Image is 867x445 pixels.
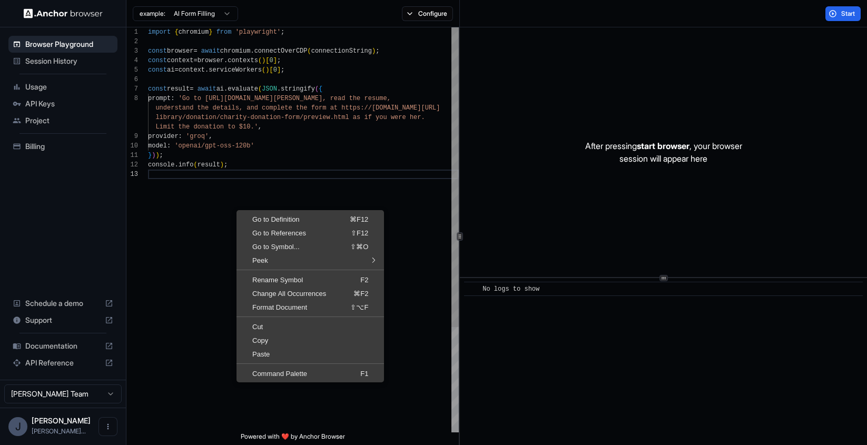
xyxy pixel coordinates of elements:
div: Usage [8,78,117,95]
span: 'playwright' [235,28,281,36]
div: 10 [126,141,138,151]
span: : [167,142,171,150]
span: Usage [25,82,113,92]
span: ad the resume, [338,95,391,102]
span: Support [25,315,101,325]
span: ; [281,28,284,36]
span: Billing [25,141,113,152]
span: chromium [220,47,251,55]
span: const [148,85,167,93]
span: { [174,28,178,36]
span: ( [258,85,262,93]
span: evaluate [228,85,258,93]
span: [ [265,57,269,64]
span: import [148,28,171,36]
span: No logs to show [482,285,539,293]
div: 8 [126,94,138,103]
span: connectOverCDP [254,47,308,55]
span: . [250,47,254,55]
div: Browser Playground [8,36,117,53]
span: const [148,47,167,55]
div: Schedule a demo [8,295,117,312]
button: Configure [402,6,453,21]
span: 'groq' [186,133,209,140]
span: = [190,85,193,93]
span: = [174,66,178,74]
span: ; [224,161,228,169]
span: ] [273,57,277,64]
div: Support [8,312,117,329]
span: Session History [25,56,113,66]
span: ttps://[DOMAIN_NAME][URL] [345,104,440,112]
div: 13 [126,170,138,179]
span: Limit the donation to $10.' [155,123,258,131]
span: connectionString [311,47,372,55]
div: Billing [8,138,117,155]
p: After pressing , your browser session will appear here [585,140,742,165]
span: const [148,57,167,64]
div: 12 [126,160,138,170]
span: joe@joemahoney.io [32,427,86,435]
div: 7 [126,84,138,94]
span: ai [216,85,224,93]
span: JSON [262,85,277,93]
span: : [171,95,174,102]
div: 3 [126,46,138,56]
span: ; [281,66,284,74]
span: 'Go to [URL][DOMAIN_NAME][PERSON_NAME], re [179,95,338,102]
span: ( [193,161,197,169]
span: } [148,152,152,159]
span: example: [140,9,165,18]
span: . [224,57,228,64]
span: Start [841,9,856,18]
span: ; [277,57,281,64]
span: library/donation/charity-donation-form/preview.htm [155,114,345,121]
span: = [193,57,197,64]
span: ( [315,85,319,93]
span: ( [258,57,262,64]
span: ( [262,66,265,74]
span: serviceWorkers [209,66,262,74]
div: 1 [126,27,138,37]
span: { [319,85,322,93]
img: Anchor Logo [24,8,103,18]
span: API Reference [25,358,101,368]
span: context [167,57,193,64]
span: contexts [228,57,258,64]
span: result [167,85,190,93]
span: Schedule a demo [25,298,101,309]
span: await [201,47,220,55]
div: 2 [126,37,138,46]
span: model [148,142,167,150]
span: ] [277,66,281,74]
span: browser [167,47,193,55]
span: stringify [281,85,315,93]
span: l as if you were her. [345,114,425,121]
span: start browser [637,141,689,151]
span: ( [308,47,311,55]
span: 'openai/gpt-oss-120b' [174,142,254,150]
span: . [205,66,209,74]
div: 4 [126,56,138,65]
span: provider [148,133,179,140]
button: Open menu [98,417,117,436]
span: ai [167,66,174,74]
div: Project [8,112,117,129]
span: result [198,161,220,169]
div: 9 [126,132,138,141]
span: from [216,28,232,36]
span: context [179,66,205,74]
div: Session History [8,53,117,70]
button: Start [825,6,861,21]
div: 6 [126,75,138,84]
span: understand the details, and complete the form at h [155,104,345,112]
span: [ [269,66,273,74]
div: API Keys [8,95,117,112]
span: , [209,133,212,140]
span: Browser Playground [25,39,113,50]
span: ) [220,161,224,169]
span: Project [25,115,113,126]
div: Documentation [8,338,117,354]
span: : [179,133,182,140]
span: API Keys [25,98,113,109]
